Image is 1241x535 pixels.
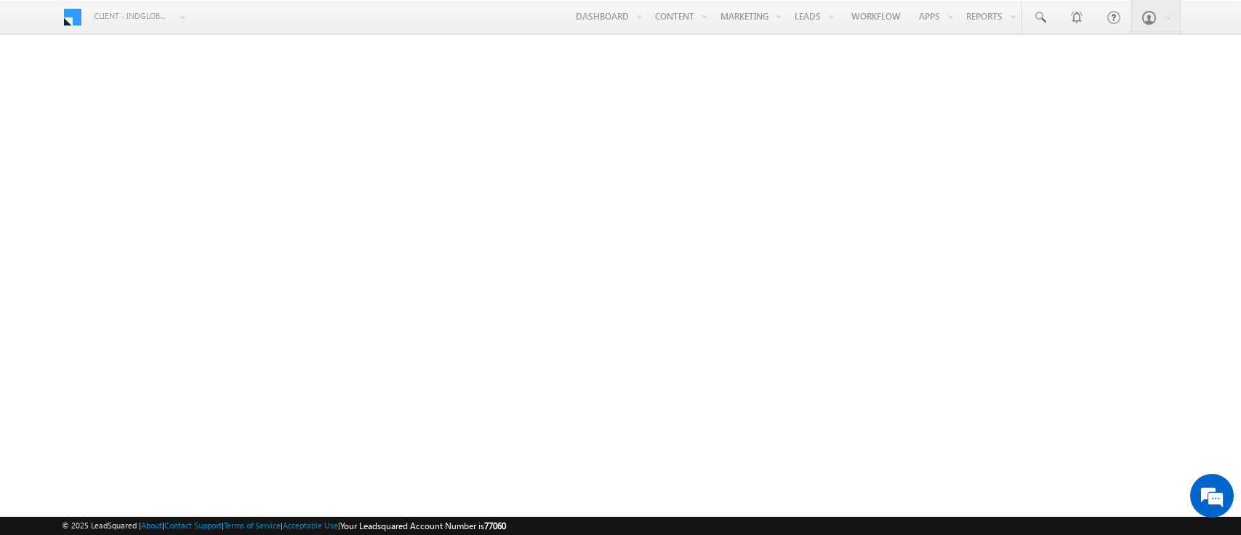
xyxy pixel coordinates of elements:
span: © 2025 LeadSquared | | | | | [62,519,506,533]
span: Client - indglobal1 (77060) [94,9,170,23]
a: Acceptable Use [283,520,338,530]
span: 77060 [484,520,506,531]
a: Terms of Service [224,520,281,530]
span: Your Leadsquared Account Number is [340,520,506,531]
a: About [141,520,162,530]
a: Contact Support [164,520,222,530]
